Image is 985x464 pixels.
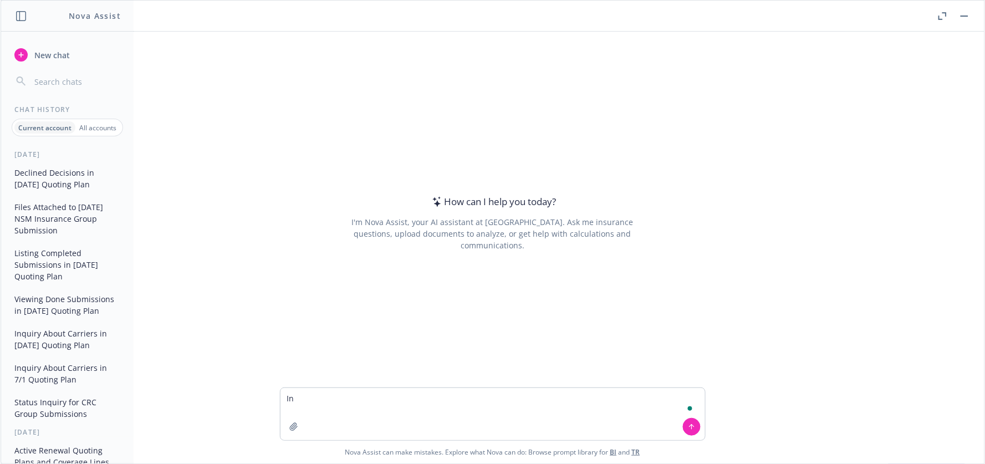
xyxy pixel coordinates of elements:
[10,290,125,320] button: Viewing Done Submissions in [DATE] Quoting Plan
[18,123,72,132] p: Current account
[10,393,125,423] button: Status Inquiry for CRC Group Submissions
[69,10,121,22] h1: Nova Assist
[1,150,134,159] div: [DATE]
[32,74,120,89] input: Search chats
[336,216,649,251] div: I'm Nova Assist, your AI assistant at [GEOGRAPHIC_DATA]. Ask me insurance questions, upload docum...
[632,447,640,457] a: TR
[10,45,125,65] button: New chat
[280,388,705,440] textarea: To enrich screen reader interactions, please activate Accessibility in Grammarly extension settings
[610,447,617,457] a: BI
[10,198,125,239] button: Files Attached to [DATE] NSM Insurance Group Submission
[1,427,134,437] div: [DATE]
[1,105,134,114] div: Chat History
[10,324,125,354] button: Inquiry About Carriers in [DATE] Quoting Plan
[429,195,557,209] div: How can I help you today?
[10,164,125,193] button: Declined Decisions in [DATE] Quoting Plan
[5,441,980,463] span: Nova Assist can make mistakes. Explore what Nova can do: Browse prompt library for and
[32,49,70,61] span: New chat
[10,359,125,389] button: Inquiry About Carriers in 7/1 Quoting Plan
[79,123,116,132] p: All accounts
[10,244,125,285] button: Listing Completed Submissions in [DATE] Quoting Plan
